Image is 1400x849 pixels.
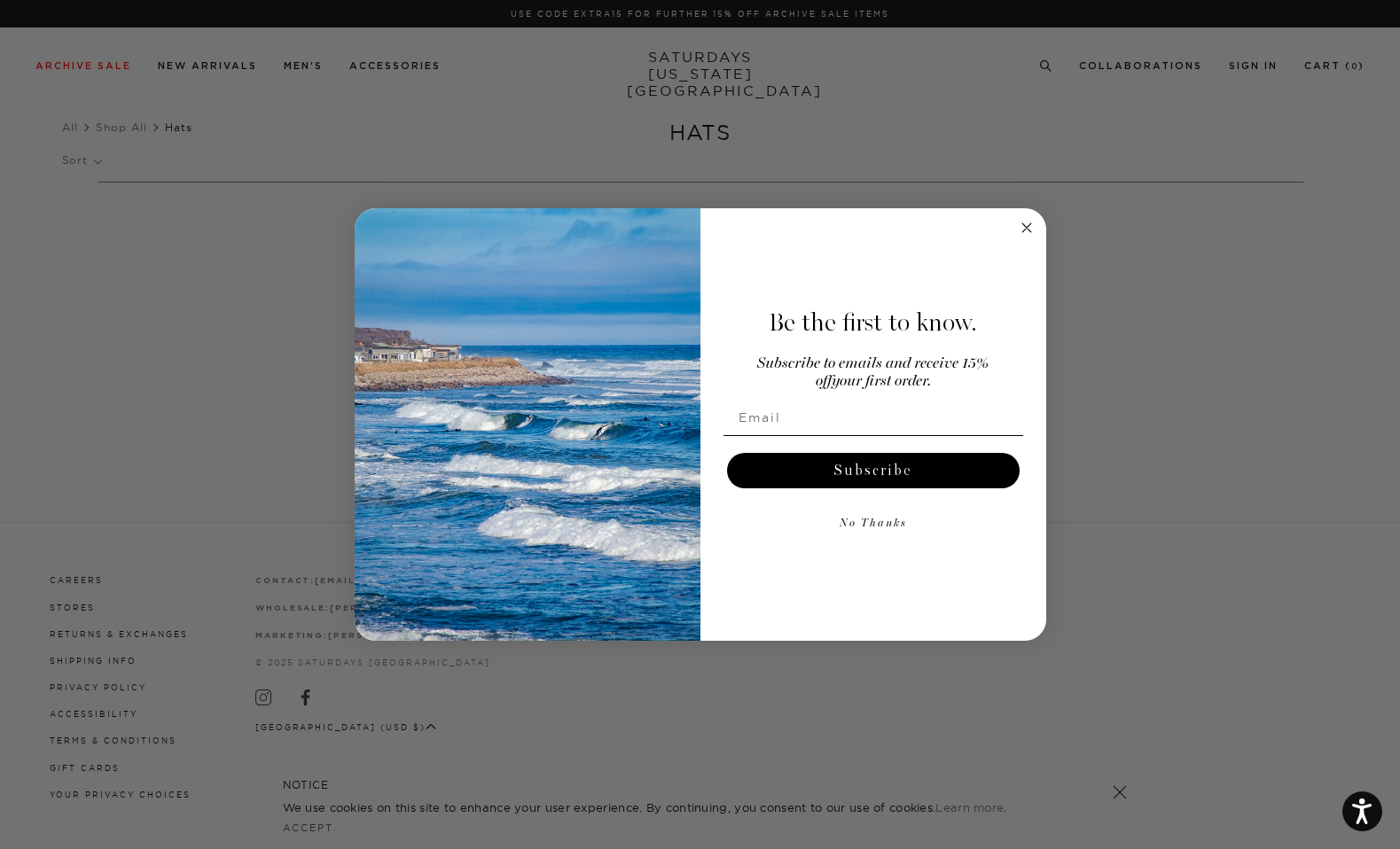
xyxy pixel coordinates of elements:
button: Close dialog [1016,217,1037,238]
img: 125c788d-000d-4f3e-b05a-1b92b2a23ec9.jpeg [355,208,700,641]
span: Be the first to know. [769,308,977,338]
span: your first order. [832,374,931,389]
input: Email [723,400,1023,435]
button: No Thanks [723,506,1023,541]
span: Subscribe to emails and receive 15% [757,356,989,371]
button: Subscribe [727,453,1020,488]
span: off [816,374,832,389]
